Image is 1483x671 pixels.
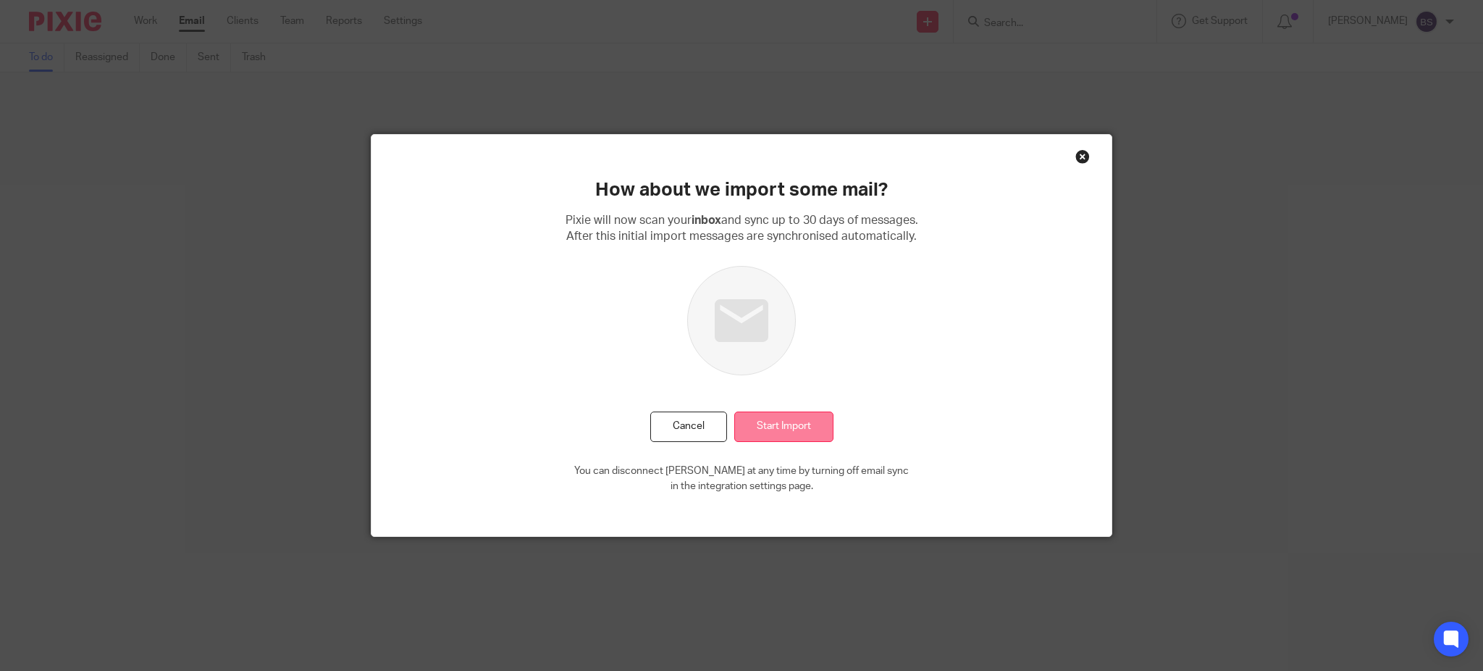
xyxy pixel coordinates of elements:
[574,464,909,493] p: You can disconnect [PERSON_NAME] at any time by turning off email sync in the integration setting...
[595,178,888,202] h2: How about we import some mail?
[650,412,727,443] button: Cancel
[566,213,918,244] p: Pixie will now scan your and sync up to 30 days of messages. After this initial import messages a...
[692,214,721,226] b: inbox
[1075,149,1090,164] div: Close this dialog window
[734,412,833,443] input: Start Import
